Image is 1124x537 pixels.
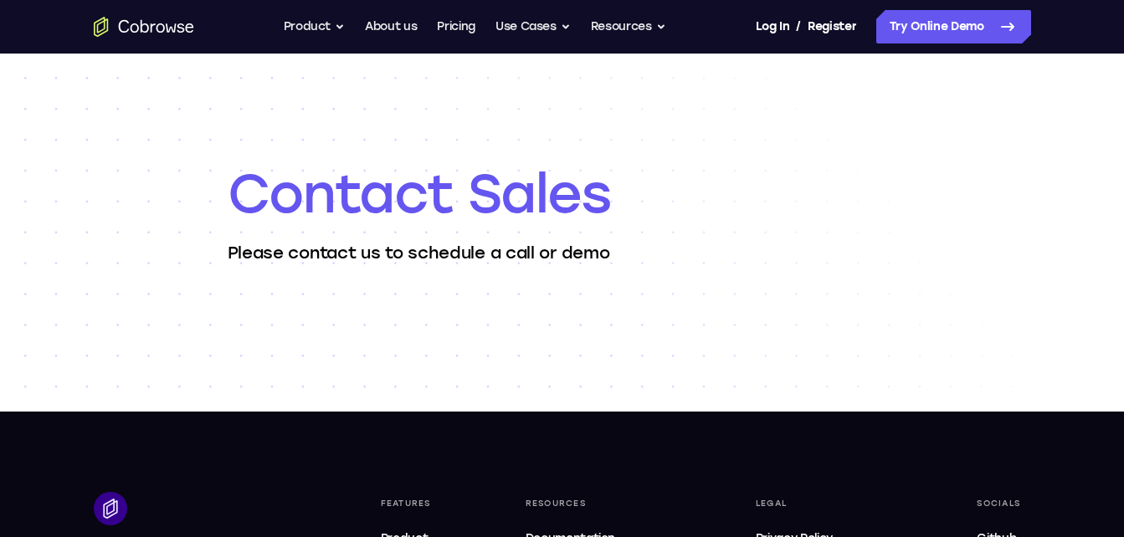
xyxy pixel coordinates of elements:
h1: Contact Sales [228,161,897,228]
a: Pricing [437,10,475,43]
a: Register [808,10,856,43]
a: Log In [756,10,789,43]
a: Try Online Demo [876,10,1031,43]
button: Use Cases [495,10,571,43]
button: Resources [591,10,666,43]
span: / [796,17,801,37]
a: About us [365,10,417,43]
div: Resources [519,492,684,515]
div: Legal [749,492,905,515]
div: Features [374,492,454,515]
button: Product [284,10,346,43]
a: Go to the home page [94,17,194,37]
div: Socials [970,492,1030,515]
p: Please contact us to schedule a call or demo [228,241,897,264]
